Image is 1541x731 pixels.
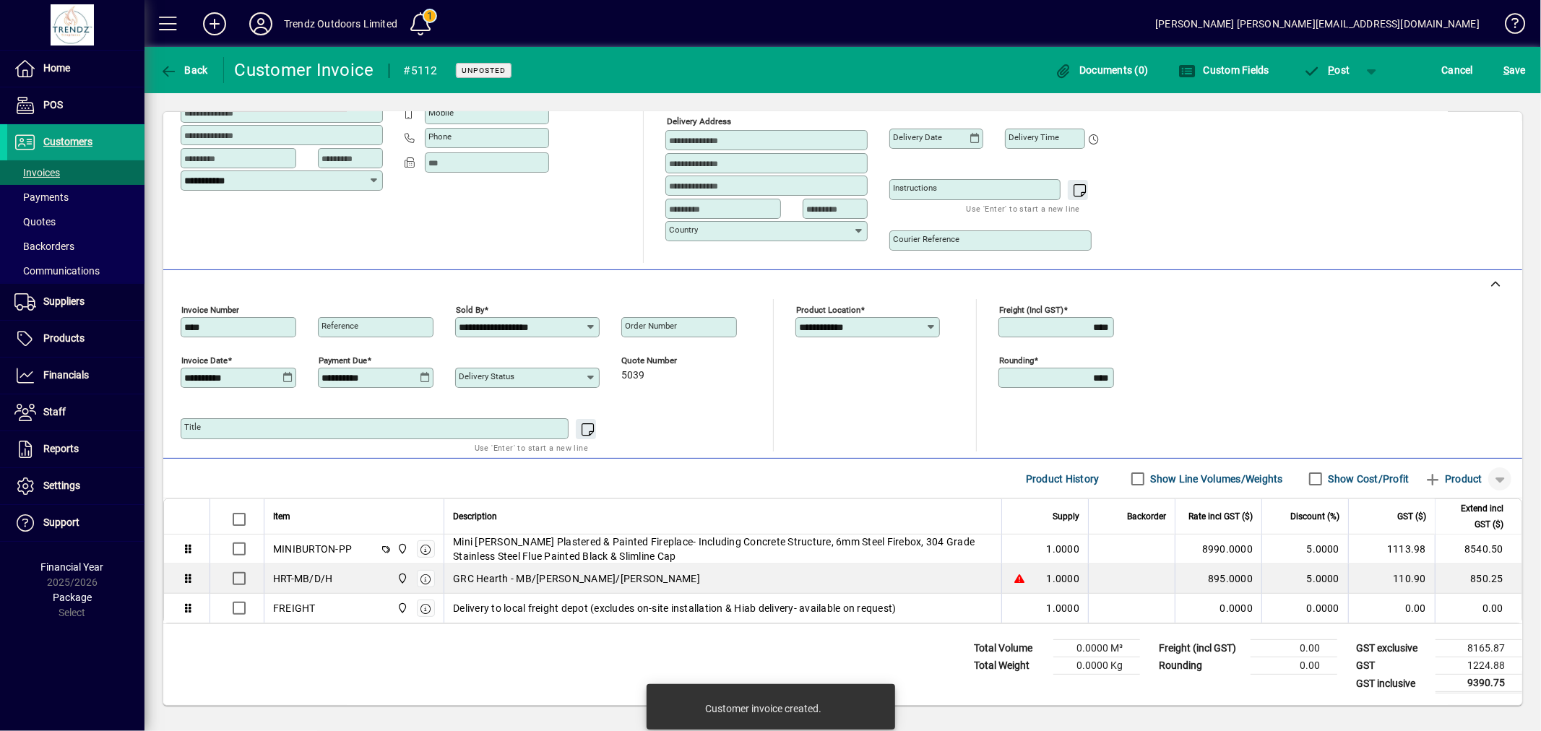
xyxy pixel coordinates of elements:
[453,509,497,524] span: Description
[43,516,79,528] span: Support
[453,535,993,563] span: Mini [PERSON_NAME] Plastered & Painted Fireplace- Including Concrete Structure, 6mm Steel Firebox...
[393,541,410,557] span: New Plymouth
[7,234,144,259] a: Backorders
[14,167,60,178] span: Invoices
[7,87,144,124] a: POS
[43,295,85,307] span: Suppliers
[621,370,644,381] span: 5039
[1494,3,1523,50] a: Knowledge Base
[428,131,452,142] mat-label: Phone
[1053,657,1140,675] td: 0.0000 Kg
[7,321,144,357] a: Products
[967,200,1080,217] mat-hint: Use 'Enter' to start a new line
[1417,466,1490,492] button: Product
[156,57,212,83] button: Back
[1503,59,1526,82] span: ave
[41,561,104,573] span: Financial Year
[1047,601,1080,615] span: 1.0000
[1127,509,1166,524] span: Backorder
[1500,57,1529,83] button: Save
[1047,542,1080,556] span: 1.0000
[1020,466,1105,492] button: Product History
[1175,57,1273,83] button: Custom Fields
[453,601,896,615] span: Delivery to local freight depot (excludes on-site installation & Hiab delivery- available on requ...
[393,571,410,587] span: New Plymouth
[1436,675,1522,693] td: 9390.75
[1055,64,1149,76] span: Documents (0)
[7,160,144,185] a: Invoices
[14,216,56,228] span: Quotes
[14,241,74,252] span: Backorders
[7,468,144,504] a: Settings
[284,12,397,35] div: Trendz Outdoors Limited
[475,439,588,456] mat-hint: Use 'Enter' to start a new line
[621,356,708,365] span: Quote number
[14,265,100,277] span: Communications
[1444,501,1503,532] span: Extend incl GST ($)
[428,108,454,118] mat-label: Mobile
[43,369,89,381] span: Financials
[625,321,677,331] mat-label: Order number
[456,305,484,315] mat-label: Sold by
[43,443,79,454] span: Reports
[1438,57,1477,83] button: Cancel
[43,99,63,111] span: POS
[462,66,506,75] span: Unposted
[1326,472,1410,486] label: Show Cost/Profit
[453,571,700,586] span: GRC Hearth - MB/[PERSON_NAME]/[PERSON_NAME]
[1251,640,1337,657] td: 0.00
[967,640,1053,657] td: Total Volume
[1251,657,1337,675] td: 0.00
[7,284,144,320] a: Suppliers
[273,542,352,556] div: MINIBURTON-PP
[999,305,1063,315] mat-label: Freight (incl GST)
[459,371,514,381] mat-label: Delivery status
[273,571,333,586] div: HRT-MB/D/H
[1184,571,1253,586] div: 895.0000
[184,422,201,432] mat-label: Title
[404,59,438,82] div: #5112
[1349,675,1436,693] td: GST inclusive
[1435,564,1521,594] td: 850.25
[238,11,284,37] button: Profile
[1397,509,1426,524] span: GST ($)
[273,601,316,615] div: FREIGHT
[1152,640,1251,657] td: Freight (incl GST)
[181,355,228,365] mat-label: Invoice date
[1148,472,1283,486] label: Show Line Volumes/Weights
[1442,59,1474,82] span: Cancel
[1329,64,1335,76] span: P
[1184,542,1253,556] div: 8990.0000
[1051,57,1152,83] button: Documents (0)
[1435,594,1521,623] td: 0.00
[1152,657,1251,675] td: Rounding
[181,305,239,315] mat-label: Invoice number
[1296,57,1357,83] button: Post
[1261,564,1348,594] td: 5.0000
[43,62,70,74] span: Home
[53,592,92,603] span: Package
[319,355,367,365] mat-label: Payment due
[1009,132,1059,142] mat-label: Delivery time
[1188,509,1253,524] span: Rate incl GST ($)
[1349,657,1436,675] td: GST
[1424,467,1482,490] span: Product
[893,234,959,244] mat-label: Courier Reference
[7,505,144,541] a: Support
[893,132,942,142] mat-label: Delivery date
[321,321,358,331] mat-label: Reference
[14,191,69,203] span: Payments
[235,59,374,82] div: Customer Invoice
[393,600,410,616] span: New Plymouth
[1178,64,1269,76] span: Custom Fields
[796,305,860,315] mat-label: Product location
[7,394,144,431] a: Staff
[7,209,144,234] a: Quotes
[999,355,1034,365] mat-label: Rounding
[1261,535,1348,564] td: 5.0000
[1026,467,1100,490] span: Product History
[893,183,937,193] mat-label: Instructions
[43,332,85,344] span: Products
[1436,657,1522,675] td: 1224.88
[1303,64,1350,76] span: ost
